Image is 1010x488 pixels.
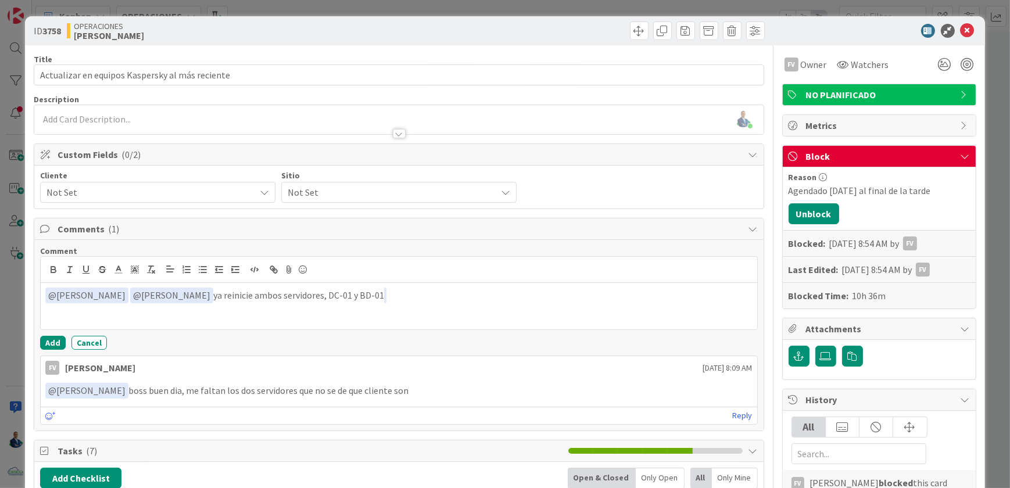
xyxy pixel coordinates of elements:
span: Watchers [851,58,889,71]
div: All [792,417,826,437]
span: Description [34,94,79,105]
div: FV [785,58,798,71]
input: type card name here... [34,64,764,85]
span: @ [48,385,56,396]
span: OPERACIONES [74,21,144,31]
span: [PERSON_NAME] [48,289,126,301]
b: Blocked: [789,236,826,250]
button: Add [40,336,66,350]
div: 10h 36m [853,289,886,303]
span: @ [48,289,56,301]
span: Not Set [288,184,490,200]
span: Reason [789,173,817,181]
button: Cancel [71,336,107,350]
div: FV [45,361,59,375]
span: Owner [801,58,827,71]
span: Comment [40,246,77,256]
b: [PERSON_NAME] [74,31,144,40]
span: Not Set [46,184,249,200]
span: Attachments [806,322,955,336]
div: [DATE] 8:54 AM by [842,263,930,277]
span: Metrics [806,119,955,132]
div: Sitio [281,171,517,180]
div: [DATE] 8:54 AM by [829,236,917,250]
b: Blocked Time: [789,289,849,303]
span: NO PLANIFICADO [806,88,955,102]
span: @ [133,289,141,301]
p: boss buen dia, me faltan los dos servidores que no se de que cliente son [45,383,752,399]
p: ya reinicie ambos servidores, DC-01 y BD-01 [45,288,752,303]
div: Cliente [40,171,275,180]
div: [PERSON_NAME] [65,361,135,375]
span: [PERSON_NAME] [48,385,126,396]
div: Agendado [DATE] al final de la tarde [789,184,970,198]
button: Unblock [789,203,839,224]
span: ( 7 ) [86,445,97,457]
div: FV [903,236,917,250]
span: Tasks [58,444,562,458]
span: ( 0/2 ) [121,149,141,160]
span: ( 1 ) [108,223,119,235]
span: Custom Fields [58,148,742,162]
span: History [806,393,955,407]
span: ID [34,24,61,38]
b: 3758 [42,25,61,37]
input: Search... [791,443,926,464]
a: Reply [733,408,753,423]
span: [DATE] 8:09 AM [703,362,753,374]
span: [PERSON_NAME] [133,289,210,301]
b: Last Edited: [789,263,839,277]
img: eobJXfT326UEnkSeOkwz9g1j3pWW2An1.png [735,111,751,127]
span: Block [806,149,955,163]
div: FV [916,263,930,277]
label: Title [34,54,52,64]
span: Comments [58,222,742,236]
